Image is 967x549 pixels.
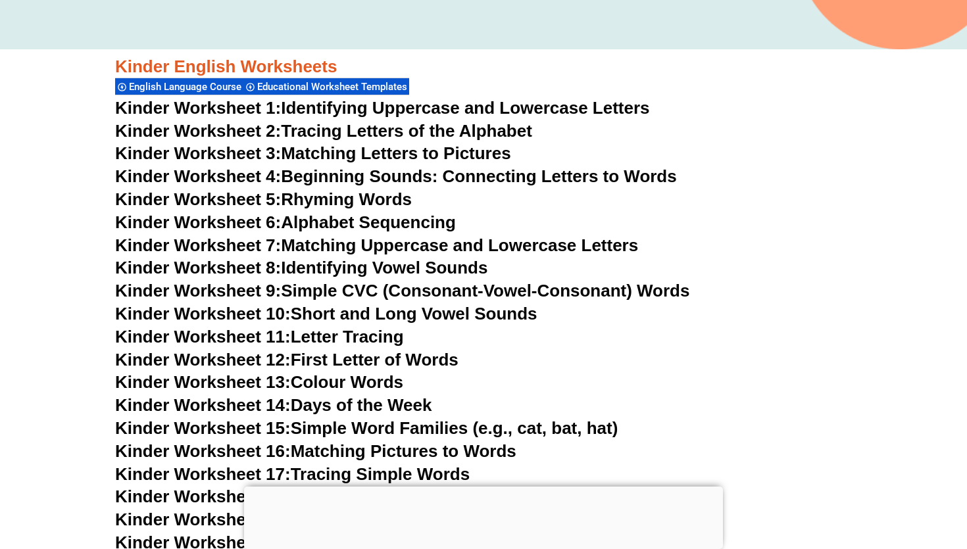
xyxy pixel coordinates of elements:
span: Kinder Worksheet 9: [115,281,281,300]
span: Kinder Worksheet 12: [115,350,291,370]
a: Kinder Worksheet 9:Simple CVC (Consonant-Vowel-Consonant) Words [115,281,689,300]
a: Kinder Worksheet 16:Matching Pictures to Words [115,441,516,461]
span: Kinder Worksheet 7: [115,235,281,255]
div: Educational Worksheet Templates [243,78,409,95]
a: Kinder Worksheet 10:Short and Long Vowel Sounds [115,304,537,323]
span: Kinder Worksheet 19: [115,510,291,529]
span: Kinder Worksheet 11: [115,327,291,346]
a: Kinder Worksheet 11:Letter Tracing [115,327,404,346]
span: Kinder Worksheet 16: [115,441,291,461]
a: Kinder Worksheet 19:Writing Simple Sentences [115,510,500,529]
a: Kinder Worksheet 3:Matching Letters to Pictures [115,143,511,163]
span: Kinder Worksheet 2: [115,121,281,141]
a: Kinder Worksheet 14:Days of the Week [115,395,432,415]
div: English Language Course [115,78,243,95]
span: Kinder Worksheet 15: [115,418,291,438]
a: Kinder Worksheet 6:Alphabet Sequencing [115,212,456,232]
span: Kinder Worksheet 6: [115,212,281,232]
iframe: Advertisement [244,487,723,546]
span: Educational Worksheet Templates [257,81,411,93]
a: Kinder Worksheet 2:Tracing Letters of the Alphabet [115,121,532,141]
a: Kinder Worksheet 17:Tracing Simple Words [115,464,470,484]
span: Kinder Worksheet 13: [115,372,291,392]
span: English Language Course [129,81,245,93]
span: Kinder Worksheet 8: [115,258,281,277]
a: Kinder Worksheet 13:Colour Words [115,372,403,392]
a: Kinder Worksheet 8:Identifying Vowel Sounds [115,258,487,277]
span: Kinder Worksheet 10: [115,304,291,323]
iframe: Chat Widget [741,400,967,549]
a: Kinder Worksheet 7:Matching Uppercase and Lowercase Letters [115,235,638,255]
h3: Kinder English Worksheets [115,56,852,78]
a: Kinder Worksheet 4:Beginning Sounds: Connecting Letters to Words [115,166,677,186]
span: Kinder Worksheet 1: [115,98,281,118]
span: Kinder Worksheet 5: [115,189,281,209]
span: Kinder Worksheet 17: [115,464,291,484]
a: Kinder Worksheet 5:Rhyming Words [115,189,412,209]
span: Kinder Worksheet 3: [115,143,281,163]
a: Kinder Worksheet 1:Identifying Uppercase and Lowercase Letters [115,98,650,118]
span: Kinder Worksheet 4: [115,166,281,186]
a: Kinder Worksheet 15:Simple Word Families (e.g., cat, bat, hat) [115,418,618,438]
span: Kinder Worksheet 14: [115,395,291,415]
span: Kinder Worksheet 18: [115,487,291,506]
a: Kinder Worksheet 12:First Letter of Words [115,350,459,370]
a: Kinder Worksheet 18:Identifying Simple Sight Words [115,487,543,506]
